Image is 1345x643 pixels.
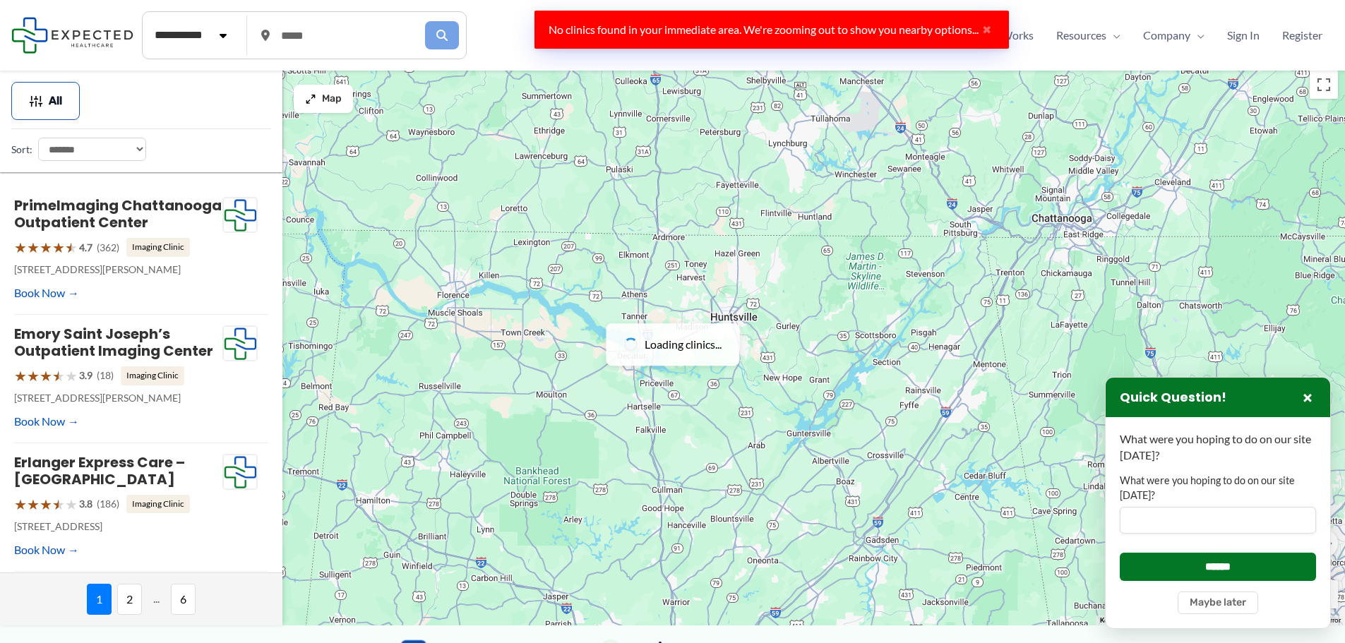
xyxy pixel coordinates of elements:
[294,85,353,113] button: Map
[14,234,27,260] span: ★
[49,96,62,106] span: All
[979,24,995,35] button: Close
[1178,591,1258,614] button: Maybe later
[305,93,316,104] img: Maximize
[40,234,52,260] span: ★
[1271,25,1334,46] a: Register
[14,452,185,489] a: Erlanger Express Care – [GEOGRAPHIC_DATA]
[121,366,184,385] span: Imaging Clinic
[1100,615,1162,625] button: Keyboard shortcuts
[65,234,78,260] span: ★
[645,334,722,355] span: Loading clinics...
[40,491,52,517] span: ★
[1120,431,1316,463] p: What were you hoping to do on our site [DATE]?
[14,389,222,407] p: [STREET_ADDRESS][PERSON_NAME]
[1143,25,1190,46] span: Company
[29,94,43,108] img: Filter
[322,93,342,105] span: Map
[27,363,40,389] span: ★
[1120,474,1316,503] label: What were you hoping to do on our site [DATE]?
[52,363,65,389] span: ★
[79,239,92,257] span: 4.7
[1132,25,1216,46] a: CompanyMenu Toggle
[87,584,112,615] span: 1
[97,366,114,385] span: (18)
[14,196,222,232] a: PrimeImaging Chattanooga Outpatient Center
[79,366,92,385] span: 3.9
[223,326,257,361] img: Expected Healthcare Logo
[11,17,133,53] img: Expected Healthcare Logo - side, dark font, small
[14,491,27,517] span: ★
[223,455,257,490] img: Expected Healthcare Logo
[126,495,190,513] span: Imaging Clinic
[14,324,213,361] a: Emory Saint Joseph’s Outpatient Imaging Center
[65,491,78,517] span: ★
[1106,25,1120,46] span: Menu Toggle
[1120,390,1226,406] h3: Quick Question!
[14,411,79,432] a: Book Now
[14,282,79,304] a: Book Now
[148,584,165,615] span: ...
[534,11,1009,49] div: No clinics found in your immediate area. We're zooming out to show you nearby options...
[117,584,142,615] span: 2
[1216,25,1271,46] a: Sign In
[52,491,65,517] span: ★
[14,517,222,536] p: [STREET_ADDRESS]
[14,539,79,560] a: Book Now
[223,198,257,233] img: Expected Healthcare Logo
[171,584,196,615] span: 6
[40,363,52,389] span: ★
[97,495,119,513] span: (186)
[27,491,40,517] span: ★
[11,140,32,159] label: Sort:
[14,260,222,279] p: [STREET_ADDRESS][PERSON_NAME]
[27,234,40,260] span: ★
[1045,25,1132,46] a: ResourcesMenu Toggle
[1282,25,1322,46] span: Register
[1310,71,1338,99] button: Toggle fullscreen view
[65,363,78,389] span: ★
[1299,389,1316,406] button: Close
[1056,25,1106,46] span: Resources
[126,238,190,256] span: Imaging Clinic
[1227,25,1260,46] span: Sign In
[97,239,119,257] span: (362)
[79,495,92,513] span: 3.8
[1190,25,1204,46] span: Menu Toggle
[14,363,27,389] span: ★
[11,82,80,120] button: All
[52,234,65,260] span: ★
